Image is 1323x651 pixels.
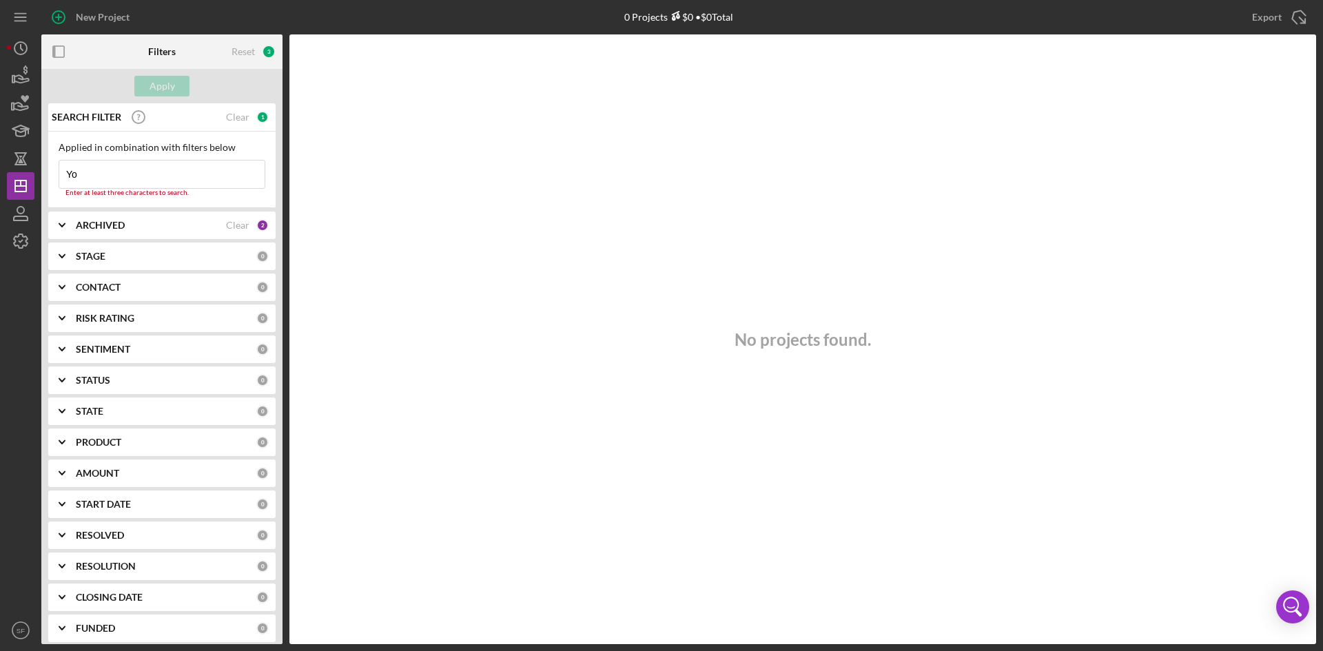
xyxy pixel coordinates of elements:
[76,251,105,262] b: STAGE
[256,219,269,231] div: 2
[256,622,269,634] div: 0
[262,45,276,59] div: 3
[76,437,121,448] b: PRODUCT
[17,627,25,634] text: SF
[735,330,871,349] h3: No projects found.
[256,250,269,262] div: 0
[150,76,175,96] div: Apply
[76,406,103,417] b: STATE
[256,111,269,123] div: 1
[256,312,269,324] div: 0
[256,591,269,603] div: 0
[1252,3,1282,31] div: Export
[76,561,136,572] b: RESOLUTION
[52,112,121,123] b: SEARCH FILTER
[41,3,143,31] button: New Project
[624,11,733,23] div: 0 Projects • $0 Total
[256,343,269,355] div: 0
[76,220,125,231] b: ARCHIVED
[226,112,249,123] div: Clear
[134,76,189,96] button: Apply
[256,281,269,293] div: 0
[76,375,110,386] b: STATUS
[76,313,134,324] b: RISK RATING
[76,499,131,510] b: START DATE
[256,498,269,510] div: 0
[76,3,130,31] div: New Project
[76,344,130,355] b: SENTIMENT
[256,560,269,572] div: 0
[76,623,115,634] b: FUNDED
[256,374,269,386] div: 0
[76,530,124,541] b: RESOLVED
[76,592,143,603] b: CLOSING DATE
[148,46,176,57] b: Filters
[59,142,265,153] div: Applied in combination with filters below
[256,467,269,479] div: 0
[76,282,121,293] b: CONTACT
[256,529,269,541] div: 0
[256,436,269,448] div: 0
[668,11,693,23] div: $0
[1238,3,1316,31] button: Export
[76,468,119,479] b: AMOUNT
[256,405,269,417] div: 0
[226,220,249,231] div: Clear
[59,189,265,197] div: Enter at least three characters to search.
[7,617,34,644] button: SF
[1276,590,1309,623] div: Open Intercom Messenger
[232,46,255,57] div: Reset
